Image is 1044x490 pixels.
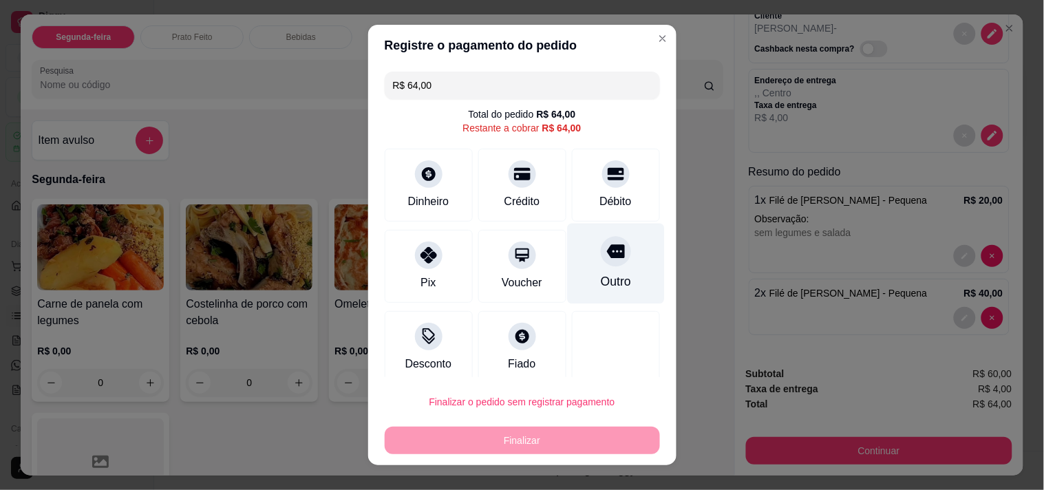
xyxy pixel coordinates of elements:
button: Finalizar o pedido sem registrar pagamento [385,388,660,416]
div: Fiado [508,356,535,372]
div: Desconto [405,356,452,372]
div: Outro [600,273,630,290]
div: Dinheiro [408,193,449,210]
div: Total do pedido [469,107,576,121]
div: Voucher [502,275,542,291]
div: Restante a cobrar [462,121,581,135]
div: Débito [599,193,631,210]
input: Ex.: hambúrguer de cordeiro [393,72,652,99]
div: Pix [420,275,436,291]
button: Close [652,28,674,50]
div: Crédito [504,193,540,210]
header: Registre o pagamento do pedido [368,25,677,66]
div: R$ 64,00 [542,121,582,135]
div: R$ 64,00 [537,107,576,121]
